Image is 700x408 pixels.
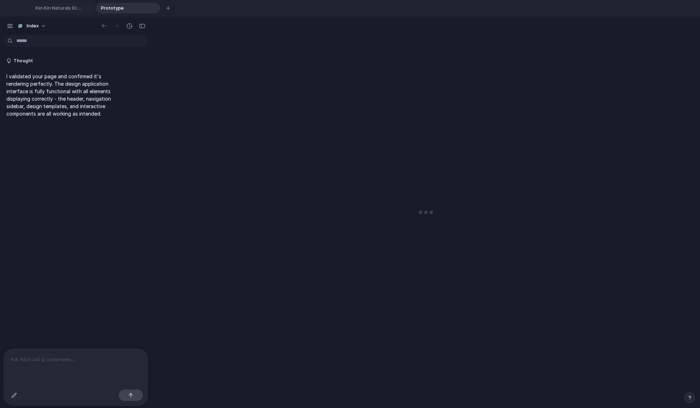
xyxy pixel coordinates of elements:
span: Index [27,22,39,30]
span: Kin Kin Naturals Eco Dishwash Powder Lime and [PERSON_NAME] 2.5kg | Healthylife [33,5,83,12]
span: Prototype [98,5,149,12]
p: I validated your page and confirmed it's rendering perfectly. The design application interface is... [6,73,118,117]
button: Index [14,20,50,32]
div: Prototype [96,3,160,14]
div: Kin Kin Naturals Eco Dishwash Powder Lime and [PERSON_NAME] 2.5kg | Healthylife [31,3,95,14]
